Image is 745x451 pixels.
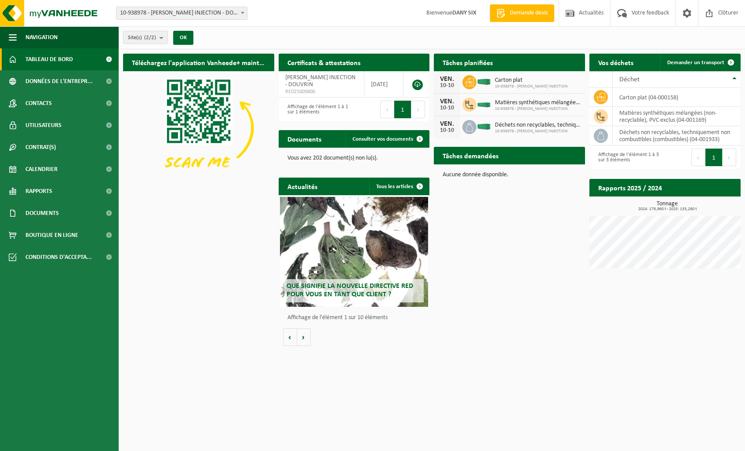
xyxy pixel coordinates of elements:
[691,149,705,166] button: Previous
[287,315,425,321] p: Affichage de l'élément 1 sur 10 éléments
[495,129,581,134] span: 10-938978 - [PERSON_NAME] INJECTION
[495,99,581,106] span: Matières synthétiques mélangées (non-recyclable), pvc exclus
[664,196,740,214] a: Consulter les rapports
[476,100,491,108] img: HK-XC-20-GN-00
[25,70,93,92] span: Données de l'entrepr...
[589,179,671,196] h2: Rapports 2025 / 2024
[495,84,567,89] span: 10-938978 - [PERSON_NAME] INJECTION
[434,54,502,71] h2: Tâches planifiées
[353,136,413,142] span: Consulter vos documents
[25,136,56,158] span: Contrat(s)
[438,105,456,111] div: 10-10
[613,107,741,126] td: matières synthétiques mélangées (non-recyclable), PVC exclus (04-001169)
[25,224,78,246] span: Boutique en ligne
[438,76,456,83] div: VEN.
[619,76,640,83] span: Déchet
[438,83,456,89] div: 10-10
[25,202,59,224] span: Documents
[279,54,369,71] h2: Certificats & attestations
[613,126,741,145] td: déchets non recyclables, techniquement non combustibles (combustibles) (04-001933)
[25,180,52,202] span: Rapports
[452,10,476,16] strong: DANY SIX
[438,98,456,105] div: VEN.
[297,328,311,346] button: Volgende
[345,130,429,148] a: Consulter vos documents
[116,7,247,20] span: 10-938978 - SN GALLEZ INJECTION - DOUVRIN
[287,155,421,161] p: Vous avez 202 document(s) non lu(s).
[438,120,456,127] div: VEN.
[705,149,723,166] button: 1
[495,77,567,84] span: Carton plat
[508,9,550,18] span: Demande devis
[490,4,554,22] a: Demande devis
[394,101,411,118] button: 1
[25,114,62,136] span: Utilisateurs
[364,71,404,98] td: [DATE]
[144,35,156,40] count: (2/2)
[613,88,741,107] td: carton plat (04-000158)
[283,100,350,119] div: Affichage de l'élément 1 à 1 sur 1 éléments
[279,130,330,147] h2: Documents
[443,172,576,178] p: Aucune donnée disponible.
[279,178,326,195] h2: Actualités
[173,31,193,45] button: OK
[285,74,356,88] span: [PERSON_NAME] INJECTION - DOUVRIN
[667,60,724,65] span: Demander un transport
[411,101,425,118] button: Next
[476,77,491,85] img: HK-XC-30-GN-00
[594,148,661,167] div: Affichage de l'élément 1 à 3 sur 3 éléments
[369,178,429,195] a: Tous les articles
[25,92,52,114] span: Contacts
[283,328,297,346] button: Vorige
[116,7,247,19] span: 10-938978 - SN GALLEZ INJECTION - DOUVRIN
[434,147,507,164] h2: Tâches demandées
[594,201,741,211] h3: Tonnage
[589,54,642,71] h2: Vos déchets
[495,122,581,129] span: Déchets non recyclables, techniquement non combustibles (combustibles)
[25,48,73,70] span: Tableau de bord
[280,197,428,307] a: Que signifie la nouvelle directive RED pour vous en tant que client ?
[287,283,413,298] span: Que signifie la nouvelle directive RED pour vous en tant que client ?
[380,101,394,118] button: Previous
[123,71,274,185] img: Download de VHEPlus App
[476,122,491,130] img: HK-XC-30-GN-00
[128,31,156,44] span: Site(s)
[594,207,741,211] span: 2024: 179,960 t - 2025: 133,290 t
[25,158,58,180] span: Calendrier
[723,149,736,166] button: Next
[660,54,740,71] a: Demander un transport
[123,54,274,71] h2: Téléchargez l'application Vanheede+ maintenant!
[25,26,58,48] span: Navigation
[495,106,581,112] span: 10-938978 - [PERSON_NAME] INJECTION
[25,246,92,268] span: Conditions d'accepta...
[285,88,357,95] span: RED25009800
[438,127,456,134] div: 10-10
[123,31,168,44] button: Site(s)(2/2)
